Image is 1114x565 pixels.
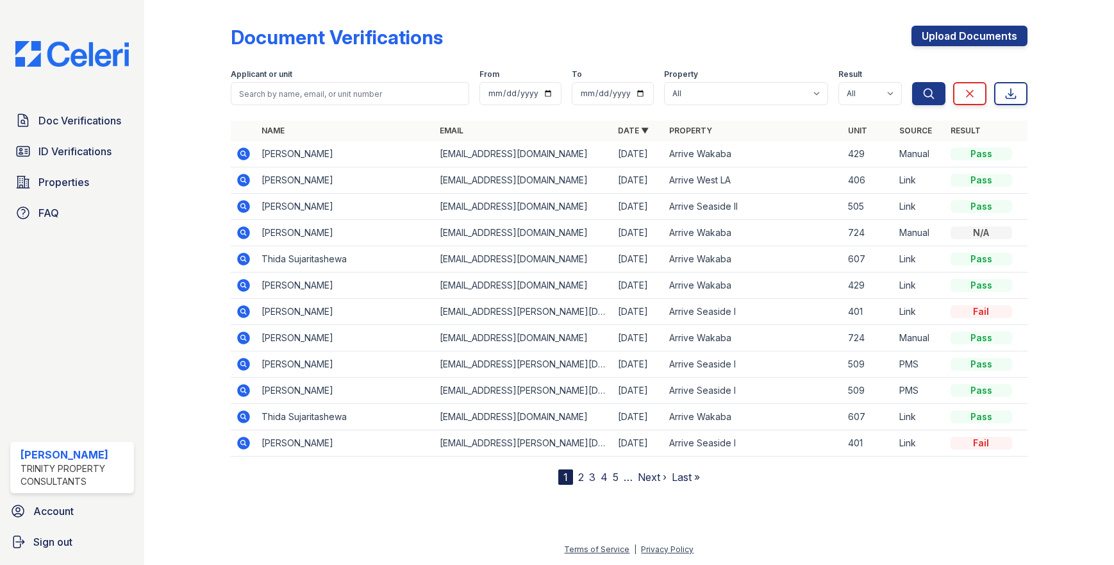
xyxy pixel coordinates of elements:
[256,141,435,167] td: [PERSON_NAME]
[664,351,842,378] td: Arrive Seaside I
[435,194,613,220] td: [EMAIL_ADDRESS][DOMAIN_NAME]
[435,246,613,273] td: [EMAIL_ADDRESS][DOMAIN_NAME]
[33,534,72,550] span: Sign out
[10,139,134,164] a: ID Verifications
[634,544,636,554] div: |
[951,358,1012,371] div: Pass
[435,404,613,430] td: [EMAIL_ADDRESS][DOMAIN_NAME]
[672,471,700,484] a: Last »
[894,246,945,273] td: Link
[894,141,945,167] td: Manual
[613,471,619,484] a: 5
[262,126,285,135] a: Name
[21,462,129,488] div: Trinity Property Consultants
[894,194,945,220] td: Link
[664,246,842,273] td: Arrive Wakaba
[838,69,862,80] label: Result
[894,220,945,246] td: Manual
[843,430,894,457] td: 401
[558,469,573,485] div: 1
[894,404,945,430] td: Link
[256,430,435,457] td: [PERSON_NAME]
[578,471,584,484] a: 2
[669,126,712,135] a: Property
[951,384,1012,397] div: Pass
[256,220,435,246] td: [PERSON_NAME]
[843,141,894,167] td: 429
[613,167,664,194] td: [DATE]
[624,469,633,485] span: …
[894,351,945,378] td: PMS
[951,200,1012,213] div: Pass
[843,351,894,378] td: 509
[5,498,139,524] a: Account
[843,246,894,273] td: 607
[613,194,664,220] td: [DATE]
[256,404,435,430] td: Thida Sujaritashewa
[843,273,894,299] td: 429
[664,404,842,430] td: Arrive Wakaba
[664,167,842,194] td: Arrive West LA
[843,325,894,351] td: 724
[951,410,1012,423] div: Pass
[664,194,842,220] td: Arrive Seaside II
[951,126,981,135] a: Result
[613,273,664,299] td: [DATE]
[951,253,1012,266] div: Pass
[664,220,842,246] td: Arrive Wakaba
[256,378,435,404] td: [PERSON_NAME]
[256,246,435,273] td: Thida Sujaritashewa
[664,430,842,457] td: Arrive Seaside I
[572,69,582,80] label: To
[10,169,134,195] a: Properties
[589,471,595,484] a: 3
[613,220,664,246] td: [DATE]
[951,332,1012,344] div: Pass
[664,378,842,404] td: Arrive Seaside I
[843,378,894,404] td: 509
[894,273,945,299] td: Link
[894,325,945,351] td: Manual
[256,273,435,299] td: [PERSON_NAME]
[21,447,129,462] div: [PERSON_NAME]
[618,126,649,135] a: Date ▼
[951,148,1012,160] div: Pass
[256,325,435,351] td: [PERSON_NAME]
[613,325,664,351] td: [DATE]
[613,404,664,430] td: [DATE]
[38,174,89,190] span: Properties
[951,305,1012,318] div: Fail
[951,279,1012,292] div: Pass
[435,220,613,246] td: [EMAIL_ADDRESS][DOMAIN_NAME]
[435,378,613,404] td: [EMAIL_ADDRESS][PERSON_NAME][DOMAIN_NAME]
[641,544,694,554] a: Privacy Policy
[613,246,664,273] td: [DATE]
[440,126,463,135] a: Email
[435,351,613,378] td: [EMAIL_ADDRESS][PERSON_NAME][DOMAIN_NAME]
[613,299,664,325] td: [DATE]
[435,273,613,299] td: [EMAIL_ADDRESS][DOMAIN_NAME]
[843,220,894,246] td: 724
[613,430,664,457] td: [DATE]
[843,194,894,220] td: 505
[435,299,613,325] td: [EMAIL_ADDRESS][PERSON_NAME][DOMAIN_NAME]
[894,299,945,325] td: Link
[479,69,499,80] label: From
[5,529,139,555] a: Sign out
[10,108,134,133] a: Doc Verifications
[894,378,945,404] td: PMS
[951,437,1012,450] div: Fail
[256,167,435,194] td: [PERSON_NAME]
[899,126,932,135] a: Source
[951,174,1012,187] div: Pass
[256,194,435,220] td: [PERSON_NAME]
[564,544,629,554] a: Terms of Service
[843,404,894,430] td: 607
[256,299,435,325] td: [PERSON_NAME]
[231,69,292,80] label: Applicant or unit
[256,351,435,378] td: [PERSON_NAME]
[664,299,842,325] td: Arrive Seaside I
[613,351,664,378] td: [DATE]
[10,200,134,226] a: FAQ
[435,430,613,457] td: [EMAIL_ADDRESS][PERSON_NAME][DOMAIN_NAME]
